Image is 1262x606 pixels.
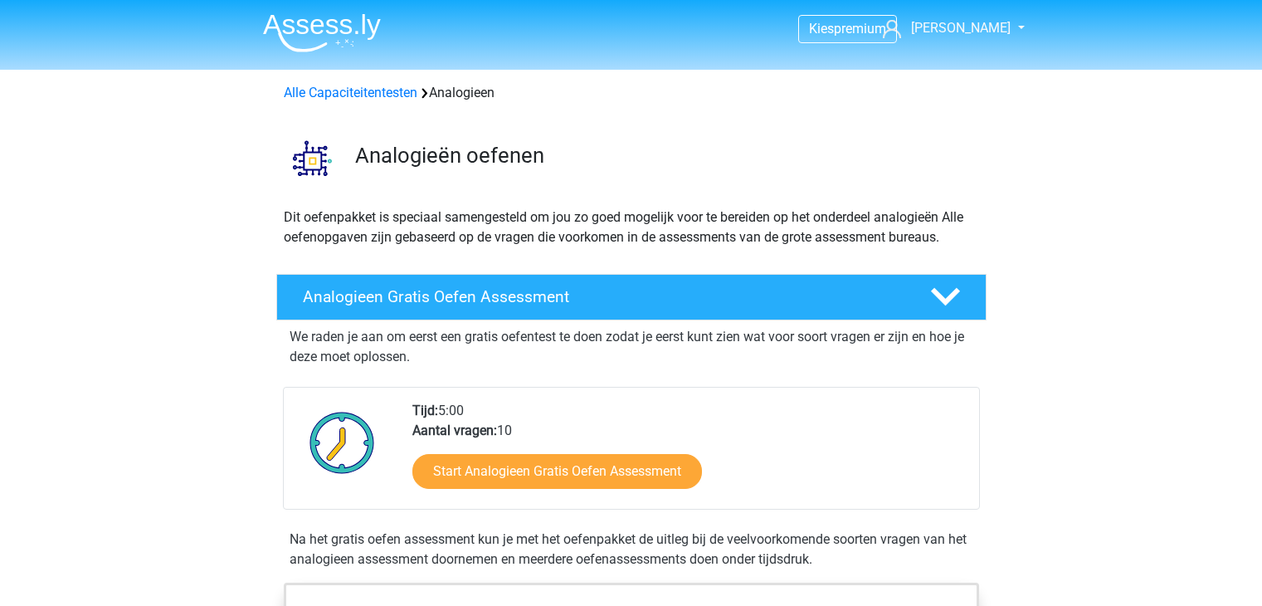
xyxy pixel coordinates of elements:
[400,401,978,509] div: 5:00 10
[355,143,973,169] h3: Analogieën oefenen
[799,17,896,40] a: Kiespremium
[284,85,417,100] a: Alle Capaciteitentesten
[290,327,973,367] p: We raden je aan om eerst een gratis oefentest te doen zodat je eerst kunt zien wat voor soort vra...
[412,403,438,418] b: Tijd:
[876,18,1012,38] a: [PERSON_NAME]
[277,123,348,193] img: analogieen
[283,530,980,569] div: Na het gratis oefen assessment kun je met het oefenpakket de uitleg bij de veelvoorkomende soorte...
[263,13,381,52] img: Assessly
[303,287,904,306] h4: Analogieen Gratis Oefen Assessment
[300,401,384,484] img: Klok
[277,83,986,103] div: Analogieen
[809,21,834,37] span: Kies
[412,454,702,489] a: Start Analogieen Gratis Oefen Assessment
[412,423,497,438] b: Aantal vragen:
[911,20,1011,36] span: [PERSON_NAME]
[834,21,886,37] span: premium
[270,274,993,320] a: Analogieen Gratis Oefen Assessment
[284,208,979,247] p: Dit oefenpakket is speciaal samengesteld om jou zo goed mogelijk voor te bereiden op het onderdee...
